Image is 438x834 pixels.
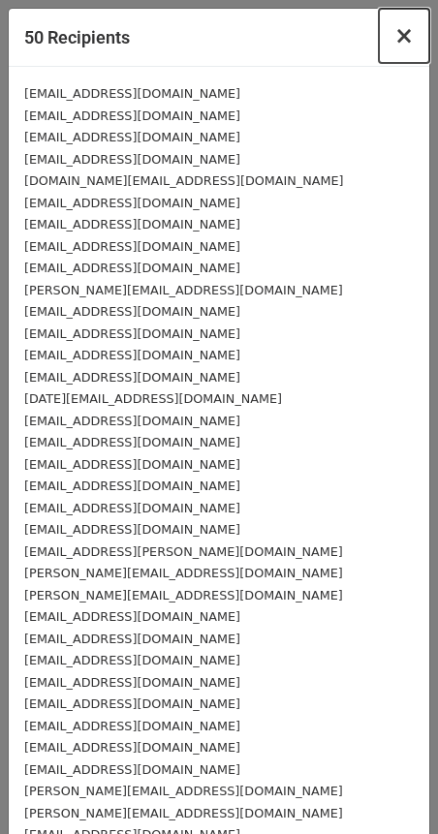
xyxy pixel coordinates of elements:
[394,22,414,49] span: ×
[24,326,240,341] small: [EMAIL_ADDRESS][DOMAIN_NAME]
[24,784,343,798] small: [PERSON_NAME][EMAIL_ADDRESS][DOMAIN_NAME]
[24,348,240,362] small: [EMAIL_ADDRESS][DOMAIN_NAME]
[24,24,130,50] h5: 50 Recipients
[24,719,240,733] small: [EMAIL_ADDRESS][DOMAIN_NAME]
[24,696,240,711] small: [EMAIL_ADDRESS][DOMAIN_NAME]
[24,391,282,406] small: [DATE][EMAIL_ADDRESS][DOMAIN_NAME]
[24,414,240,428] small: [EMAIL_ADDRESS][DOMAIN_NAME]
[24,522,240,537] small: [EMAIL_ADDRESS][DOMAIN_NAME]
[24,86,240,101] small: [EMAIL_ADDRESS][DOMAIN_NAME]
[379,9,429,63] button: Close
[24,544,343,559] small: [EMAIL_ADDRESS][PERSON_NAME][DOMAIN_NAME]
[24,370,240,385] small: [EMAIL_ADDRESS][DOMAIN_NAME]
[24,675,240,690] small: [EMAIL_ADDRESS][DOMAIN_NAME]
[24,479,240,493] small: [EMAIL_ADDRESS][DOMAIN_NAME]
[24,632,240,646] small: [EMAIL_ADDRESS][DOMAIN_NAME]
[24,806,343,820] small: [PERSON_NAME][EMAIL_ADDRESS][DOMAIN_NAME]
[24,283,343,297] small: [PERSON_NAME][EMAIL_ADDRESS][DOMAIN_NAME]
[24,501,240,515] small: [EMAIL_ADDRESS][DOMAIN_NAME]
[24,239,240,254] small: [EMAIL_ADDRESS][DOMAIN_NAME]
[24,173,343,188] small: [DOMAIN_NAME][EMAIL_ADDRESS][DOMAIN_NAME]
[24,740,240,755] small: [EMAIL_ADDRESS][DOMAIN_NAME]
[24,588,343,602] small: [PERSON_NAME][EMAIL_ADDRESS][DOMAIN_NAME]
[341,741,438,834] iframe: Chat Widget
[24,435,240,449] small: [EMAIL_ADDRESS][DOMAIN_NAME]
[24,217,240,232] small: [EMAIL_ADDRESS][DOMAIN_NAME]
[24,653,240,667] small: [EMAIL_ADDRESS][DOMAIN_NAME]
[24,457,240,472] small: [EMAIL_ADDRESS][DOMAIN_NAME]
[24,261,240,275] small: [EMAIL_ADDRESS][DOMAIN_NAME]
[24,609,240,624] small: [EMAIL_ADDRESS][DOMAIN_NAME]
[24,304,240,319] small: [EMAIL_ADDRESS][DOMAIN_NAME]
[24,196,240,210] small: [EMAIL_ADDRESS][DOMAIN_NAME]
[24,108,240,123] small: [EMAIL_ADDRESS][DOMAIN_NAME]
[24,130,240,144] small: [EMAIL_ADDRESS][DOMAIN_NAME]
[341,741,438,834] div: 聊天小组件
[24,566,343,580] small: [PERSON_NAME][EMAIL_ADDRESS][DOMAIN_NAME]
[24,762,240,777] small: [EMAIL_ADDRESS][DOMAIN_NAME]
[24,152,240,167] small: [EMAIL_ADDRESS][DOMAIN_NAME]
